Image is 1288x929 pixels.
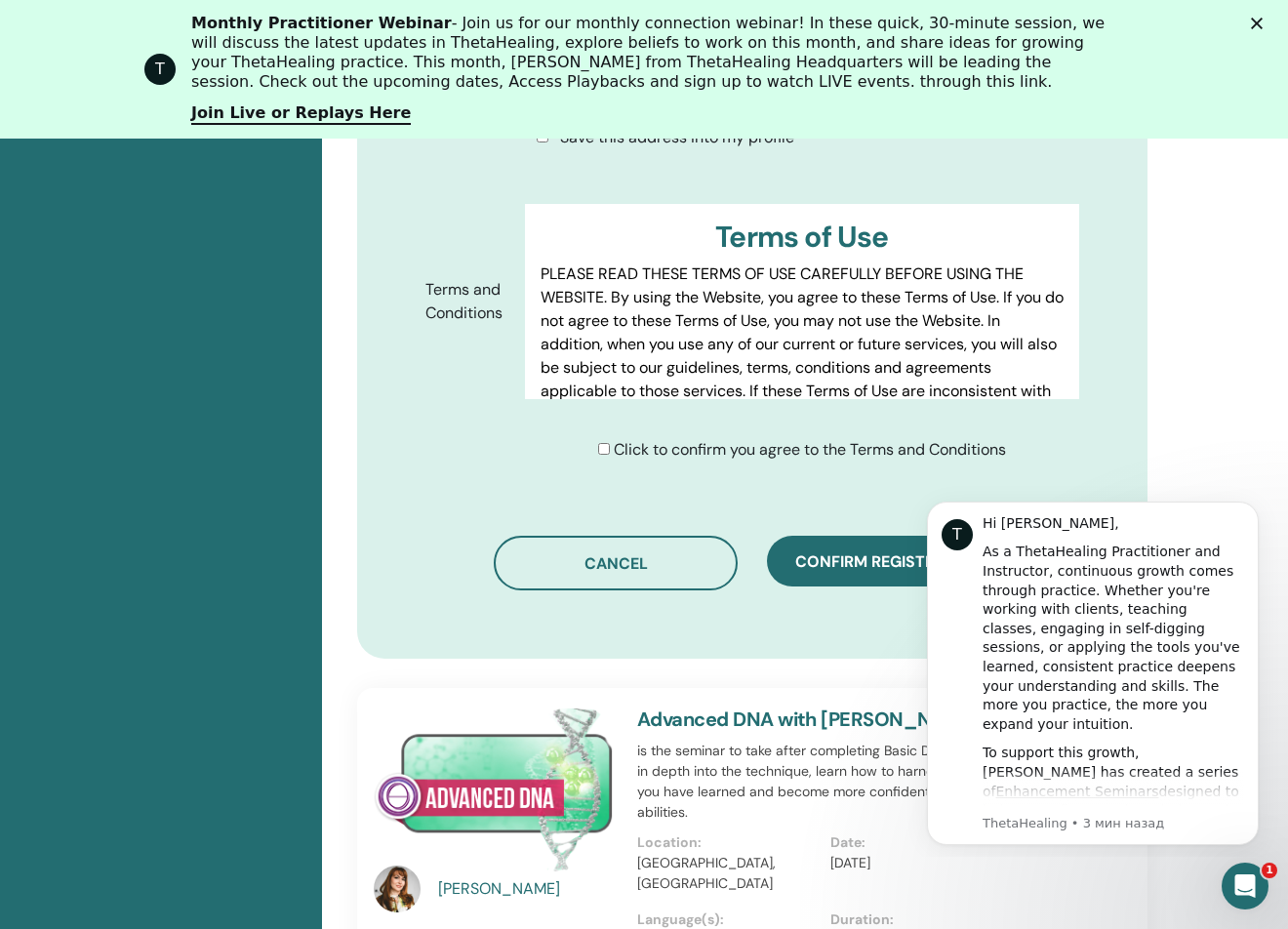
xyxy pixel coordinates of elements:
[541,220,1064,255] h3: Terms of Use
[411,271,525,332] label: Terms and Conditions
[637,832,819,853] p: Location:
[99,300,262,315] a: Enhancement Seminars
[494,536,738,590] button: Cancel
[898,484,1288,857] iframe: Intercom notifications сообщение
[767,536,1011,586] button: Confirm registration
[1222,863,1268,909] iframe: Intercom live chat
[795,551,983,572] span: Confirm registration
[191,14,452,32] b: Monthly Practitioner Webinar
[614,439,1006,460] span: Click to confirm you agree to the Terms and Conditions
[1251,18,1270,29] div: Закрыть
[637,741,1024,823] p: is the seminar to take after completing Basic DNA. Go more in depth into the technique, learn how...
[1262,863,1277,878] span: 1
[191,14,1112,92] div: - Join us for our monthly connection webinar! In these quick, 30-minute session, we will discuss ...
[374,707,614,871] img: Advanced DNA
[191,103,411,125] a: Join Live or Replays Here
[830,832,1012,853] p: Date:
[541,263,1064,450] p: PLEASE READ THESE TERMS OF USE CAREFULLY BEFORE USING THE WEBSITE. By using the Website, you agre...
[637,853,819,894] p: [GEOGRAPHIC_DATA], [GEOGRAPHIC_DATA]
[584,553,648,574] span: Cancel
[438,877,619,901] a: [PERSON_NAME]
[374,866,421,912] img: default.jpg
[85,260,346,470] div: To support this growth, [PERSON_NAME] has created a series of designed to help you refine your kn...
[560,127,794,147] span: Save this address into my profile
[144,54,176,85] div: Profile image for ThetaHealing
[830,853,1012,873] p: [DATE]
[85,331,346,348] p: Message from ThetaHealing, sent 3 мин назад
[637,707,980,732] a: Advanced DNA with [PERSON_NAME]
